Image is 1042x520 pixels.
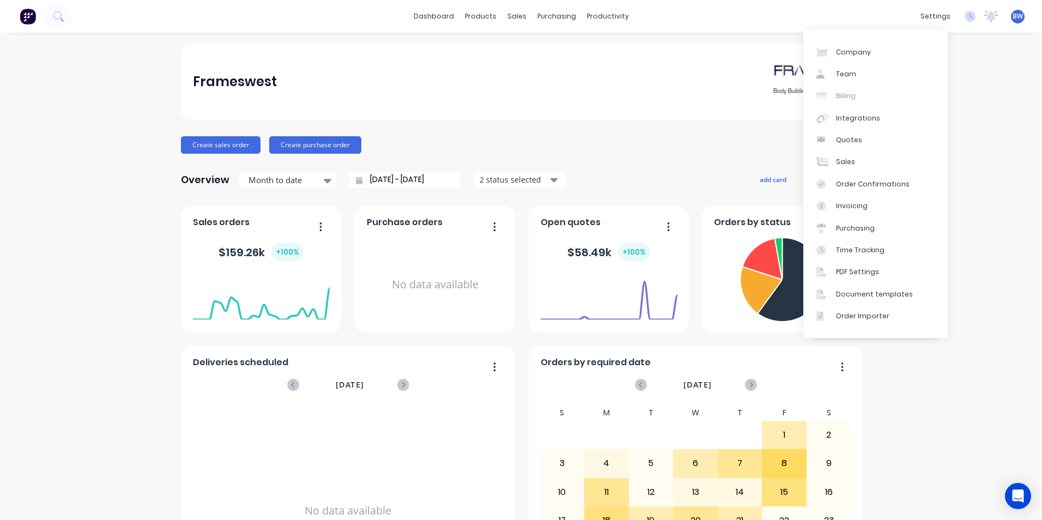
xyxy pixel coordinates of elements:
[762,421,806,449] div: 1
[803,173,948,195] a: Order Confirmations
[807,421,851,449] div: 2
[1005,483,1031,509] div: Open Intercom Messenger
[20,8,36,25] img: Factory
[714,216,791,229] span: Orders by status
[803,283,948,305] a: Document templates
[803,261,948,283] a: PDF Settings
[803,195,948,217] a: Invoicing
[408,8,459,25] a: dashboard
[193,71,277,93] div: Frameswest
[803,239,948,261] a: Time Tracking
[269,136,361,154] button: Create purchase order
[915,8,956,25] div: settings
[541,450,584,477] div: 3
[674,450,717,477] div: 6
[480,174,548,185] div: 2 status selected
[762,479,806,506] div: 15
[836,201,868,211] div: Invoicing
[836,289,913,299] div: Document templates
[181,136,260,154] button: Create sales order
[219,243,304,261] div: $ 159.26k
[673,405,718,421] div: W
[807,450,851,477] div: 9
[459,8,502,25] div: products
[836,223,875,233] div: Purchasing
[836,135,862,145] div: Quotes
[803,107,948,129] a: Integrations
[803,129,948,151] a: Quotes
[585,450,628,477] div: 4
[541,479,584,506] div: 10
[540,405,585,421] div: S
[762,450,806,477] div: 8
[807,479,851,506] div: 16
[181,169,229,191] div: Overview
[803,305,948,327] a: Order Importer
[753,172,793,186] button: add card
[836,267,879,277] div: PDF Settings
[762,405,807,421] div: F
[193,356,288,369] span: Deliveries scheduled
[836,69,856,79] div: Team
[581,8,634,25] div: productivity
[567,243,650,261] div: $ 58.49k
[629,405,674,421] div: T
[336,379,364,391] span: [DATE]
[803,63,948,85] a: Team
[1013,11,1023,21] span: BW
[807,405,851,421] div: S
[618,243,650,261] div: + 100 %
[800,172,861,186] button: edit dashboard
[674,479,717,506] div: 13
[718,450,762,477] div: 7
[773,63,849,101] img: Frameswest
[718,479,762,506] div: 14
[836,47,871,57] div: Company
[541,356,651,369] span: Orders by required date
[474,172,566,188] button: 2 status selected
[836,113,880,123] div: Integrations
[836,245,885,255] div: Time Tracking
[532,8,581,25] div: purchasing
[803,151,948,173] a: Sales
[584,405,629,421] div: M
[683,379,712,391] span: [DATE]
[718,405,762,421] div: T
[629,450,673,477] div: 5
[502,8,532,25] div: sales
[803,217,948,239] a: Purchasing
[836,157,855,167] div: Sales
[193,216,250,229] span: Sales orders
[836,179,910,189] div: Order Confirmations
[585,479,628,506] div: 11
[836,311,889,321] div: Order Importer
[629,479,673,506] div: 12
[367,233,504,336] div: No data available
[271,243,304,261] div: + 100 %
[803,41,948,63] a: Company
[367,216,443,229] span: Purchase orders
[541,216,601,229] span: Open quotes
